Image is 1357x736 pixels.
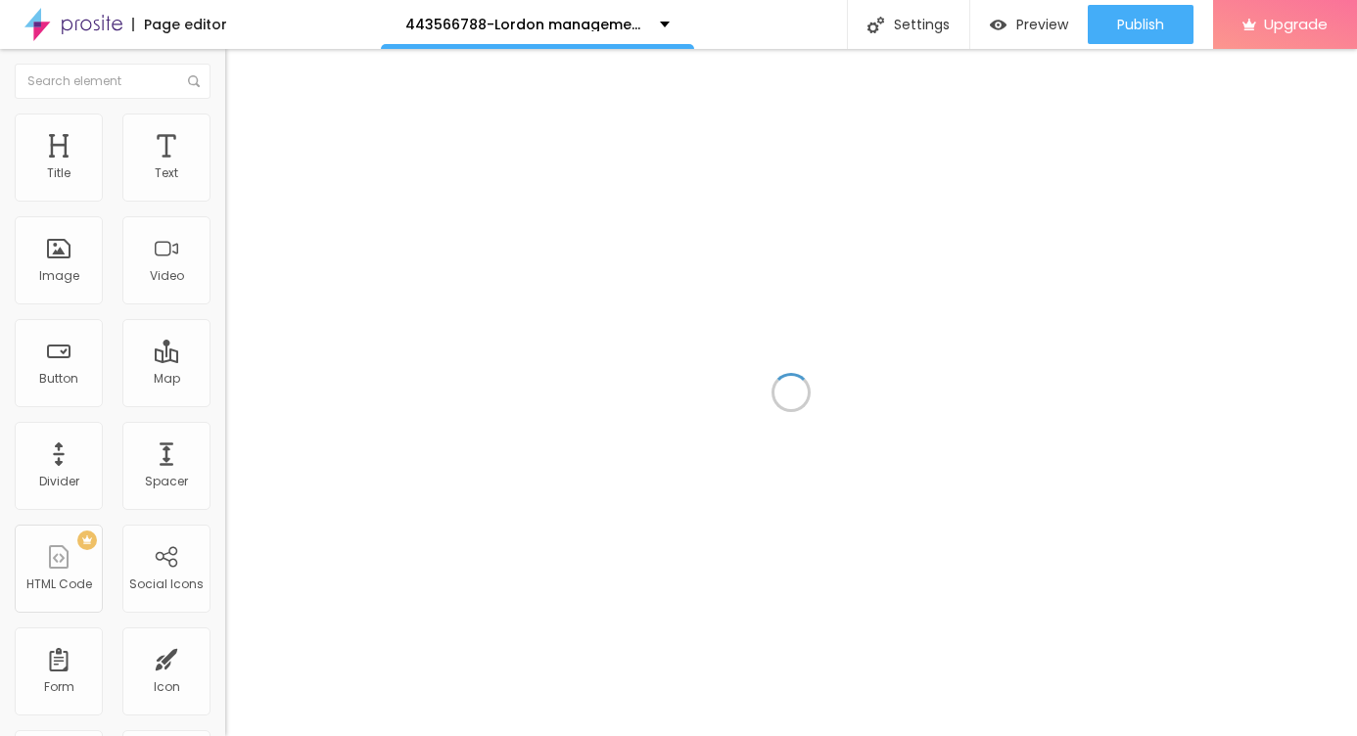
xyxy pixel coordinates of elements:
div: Title [47,166,70,180]
div: Text [155,166,178,180]
span: Preview [1016,17,1068,32]
div: Divider [39,475,79,488]
img: Icone [867,17,884,33]
div: Social Icons [129,577,204,591]
div: Form [44,680,74,694]
div: HTML Code [26,577,92,591]
div: Video [150,269,184,283]
div: Button [39,372,78,386]
p: 443566788-Lordon management [405,18,645,31]
div: Spacer [145,475,188,488]
button: Publish [1088,5,1193,44]
div: Map [154,372,180,386]
div: Icon [154,680,180,694]
span: Publish [1117,17,1164,32]
img: view-1.svg [990,17,1006,33]
img: Icone [188,75,200,87]
button: Preview [970,5,1088,44]
input: Search element [15,64,211,99]
div: Page editor [132,18,227,31]
span: Upgrade [1264,16,1328,32]
div: Image [39,269,79,283]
